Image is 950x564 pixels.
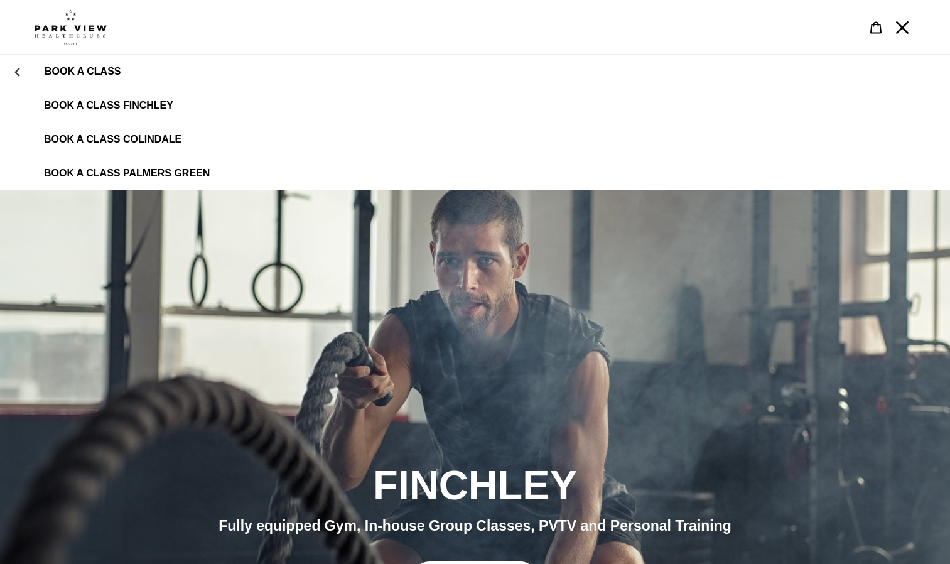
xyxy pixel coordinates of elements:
span: BOOK A CLASS [45,66,121,77]
img: Park view health clubs is a gym near you. [35,9,107,45]
span: BOOK A CLASS FINCHLEY [44,100,173,111]
h2: FINCHLEY [133,461,818,510]
button: Menu [889,14,915,41]
span: BOOK A CLASS COLINDALE [44,134,181,145]
span: BOOK A CLASS PALMERS GREEN [44,168,210,179]
span: Fully equipped Gym, In-house Group Classes, PVTV and Personal Training [219,518,731,534]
